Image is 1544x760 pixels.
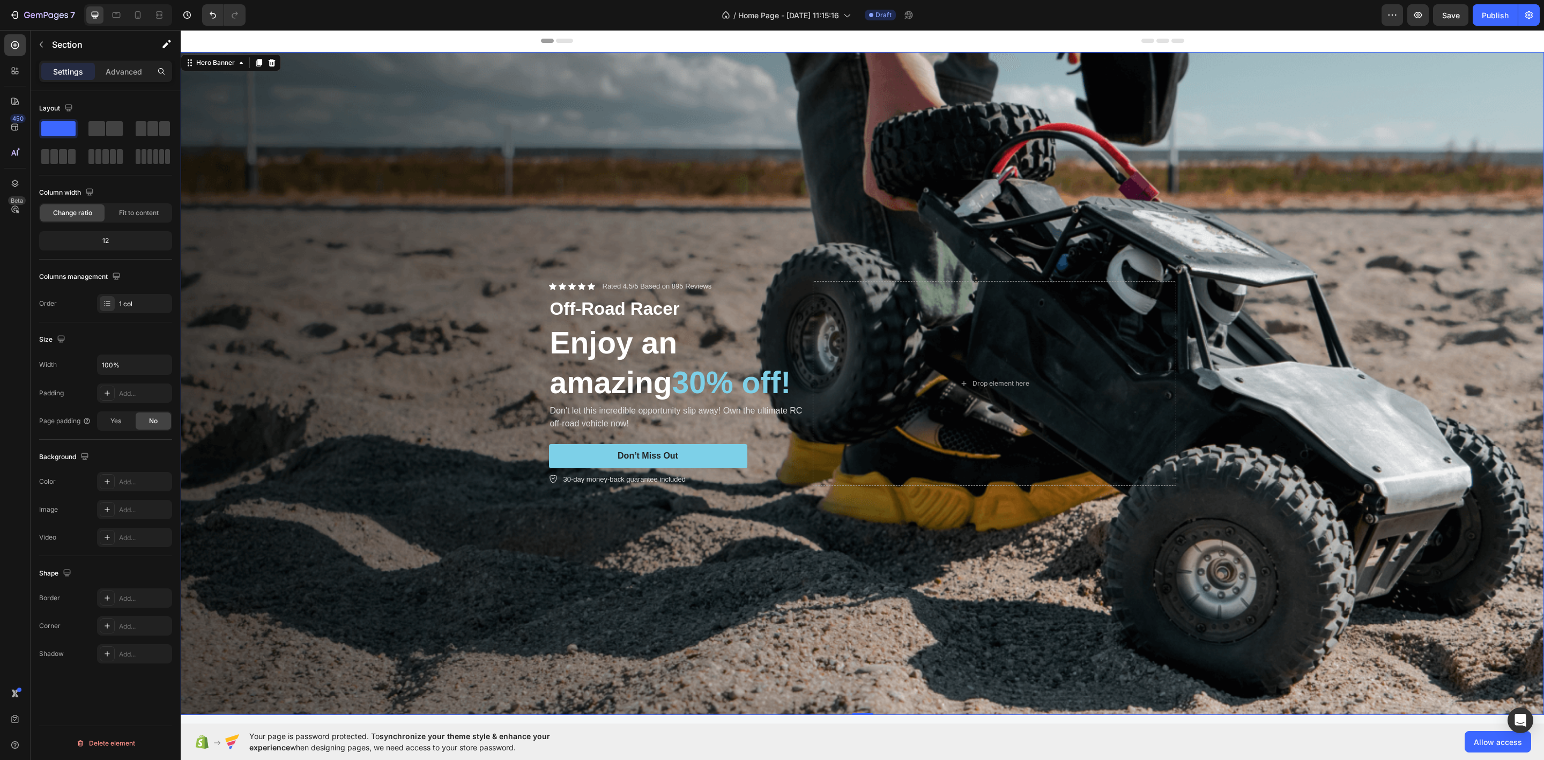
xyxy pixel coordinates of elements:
div: Image [39,505,58,514]
div: Add... [119,650,169,659]
div: Shadow [39,649,64,659]
span: No [149,416,158,426]
span: Yes [110,416,121,426]
p: Section [52,38,140,51]
p: Off-Road Racer [369,268,627,291]
h2: Enjoy an amazing [368,292,628,373]
div: Shape [39,566,73,581]
span: / [733,10,736,21]
div: Video [39,533,56,542]
div: Page padding [39,416,91,426]
p: Don't let this incredible opportunity slip away! Own the ultimate RC off-road vehicle now! [369,374,627,400]
div: Add... [119,622,169,631]
div: Add... [119,505,169,515]
p: Advanced [106,66,142,77]
div: Add... [119,389,169,399]
span: 30% off! [492,335,611,370]
p: Rated 4.5/5 Based on 895 Reviews [422,252,531,261]
p: 7 [70,9,75,21]
div: Add... [119,533,169,543]
span: synchronize your theme style & enhance your experience [249,732,550,752]
iframe: Design area [181,30,1544,724]
div: Delete element [76,737,135,750]
div: Corner [39,621,61,631]
div: Width [39,360,57,370]
div: 12 [41,233,170,248]
span: Your page is password protected. To when designing pages, we need access to your store password. [249,731,592,753]
button: Don’t Miss Out [368,414,567,438]
span: Fit to content [119,208,159,218]
div: Undo/Redo [202,4,246,26]
span: Allow access [1474,736,1522,748]
button: Allow access [1465,731,1531,752]
div: Don’t Miss Out [437,420,498,432]
button: 7 [4,4,80,26]
div: 450 [10,114,26,123]
div: Add... [119,594,169,603]
button: Save [1433,4,1468,26]
div: Columns management [39,270,123,284]
div: 1 col [119,299,169,309]
div: Add... [119,477,169,487]
div: Publish [1482,10,1509,21]
span: Save [1442,11,1460,20]
input: Auto [98,355,172,374]
div: Beta [8,196,26,205]
p: 30-day money-back guarantee included [383,444,505,455]
div: Column width [39,186,96,200]
div: Border [39,593,60,603]
button: Delete element [39,735,172,752]
div: Layout [39,101,75,116]
p: Settings [53,66,83,77]
button: Publish [1473,4,1518,26]
div: Color [39,477,56,486]
div: Order [39,299,57,308]
div: Hero Banner [13,28,56,38]
span: Draft [875,10,892,20]
span: Change ratio [53,208,92,218]
div: Drop element here [792,349,849,358]
div: Padding [39,388,64,398]
span: Home Page - [DATE] 11:15:16 [738,10,839,21]
div: Background [39,450,91,464]
div: Size [39,333,68,347]
div: Open Intercom Messenger [1508,707,1533,733]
